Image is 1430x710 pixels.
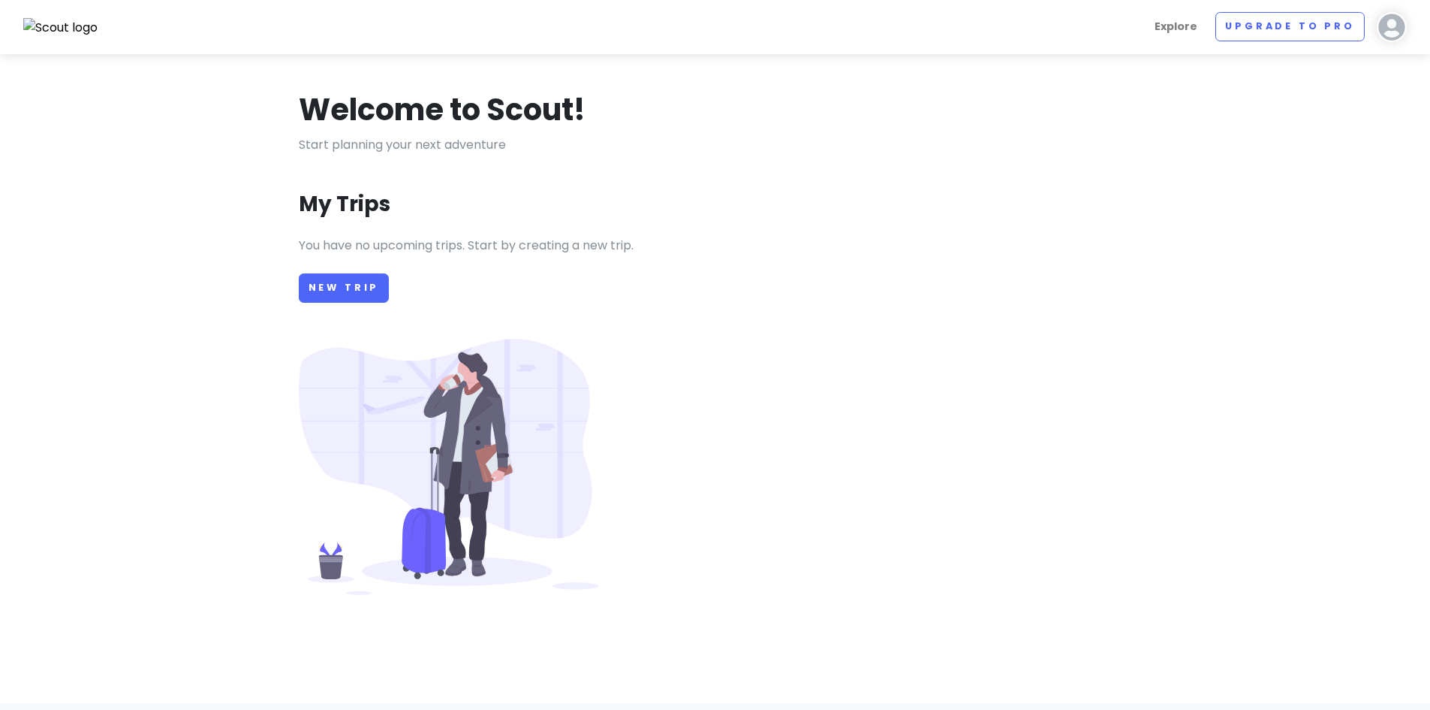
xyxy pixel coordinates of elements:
a: Explore [1149,12,1203,41]
p: You have no upcoming trips. Start by creating a new trip. [299,236,1132,255]
img: Scout logo [23,18,98,38]
img: Person with luggage at airport [299,339,599,595]
img: User profile [1377,12,1407,42]
p: Start planning your next adventure [299,135,1132,155]
a: Upgrade to Pro [1215,12,1365,41]
a: New Trip [299,273,390,303]
h1: Welcome to Scout! [299,90,586,129]
h3: My Trips [299,191,390,218]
